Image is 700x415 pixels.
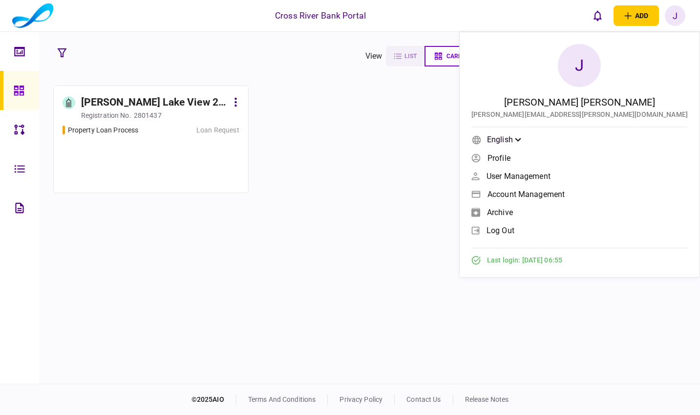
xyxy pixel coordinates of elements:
[386,46,424,66] button: list
[471,169,688,183] a: User management
[404,53,417,60] span: list
[487,255,562,265] span: Last login : [DATE] 06:55
[424,46,474,66] button: cards
[487,172,551,180] span: User management
[134,110,162,120] div: 2801437
[665,5,685,26] button: J
[446,53,466,60] span: cards
[196,125,239,135] div: Loan Request
[488,190,565,198] span: Account management
[191,394,236,405] div: © 2025 AIO
[339,395,382,403] a: privacy policy
[12,3,53,28] img: client company logo
[471,151,688,165] a: Profile
[53,86,249,193] a: [PERSON_NAME] Lake View 2 LLCregistration no.2801437Property Loan ProcessLoan Request
[465,395,509,403] a: release notes
[614,5,659,26] button: open adding identity options
[587,5,608,26] button: open notifications list
[471,223,688,238] a: log out
[487,134,521,146] div: English
[471,205,688,219] a: archive
[81,110,131,120] div: registration no.
[471,109,688,120] div: [PERSON_NAME][EMAIL_ADDRESS][PERSON_NAME][DOMAIN_NAME]
[487,208,513,217] span: archive
[248,395,316,403] a: terms and conditions
[487,226,514,235] span: log out
[365,50,382,62] div: view
[275,9,366,22] div: Cross River Bank Portal
[488,154,510,162] span: Profile
[406,395,441,403] a: contact us
[558,44,601,87] div: J
[504,95,655,109] div: [PERSON_NAME] [PERSON_NAME]
[471,187,688,201] a: Account management
[81,95,228,110] div: [PERSON_NAME] Lake View 2 LLC
[68,125,139,135] div: Property Loan Process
